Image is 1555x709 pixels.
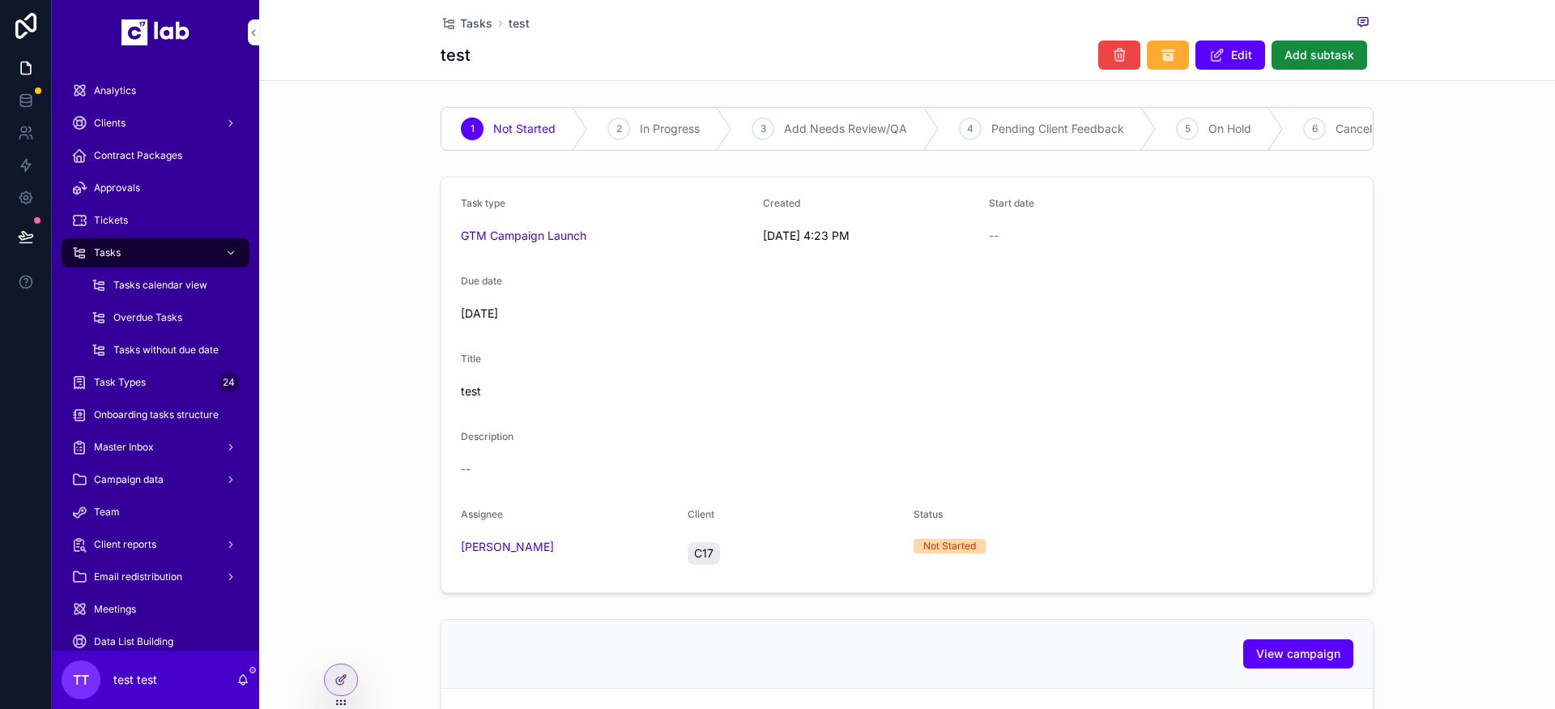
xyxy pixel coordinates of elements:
span: Assignee [461,508,503,520]
span: Client [688,508,714,520]
a: Overdue Tasks [81,303,249,332]
span: Tasks without due date [113,344,219,357]
a: Task Types24 [62,368,249,397]
a: Tickets [62,206,249,235]
span: Description [461,430,513,442]
span: Meetings [94,603,136,616]
span: Created [763,197,800,209]
a: test [509,15,530,32]
a: Meetings [62,595,249,624]
span: tt [73,670,89,690]
span: [DATE] [461,305,750,322]
span: 3 [760,122,766,135]
div: Not Started [923,539,976,553]
span: 4 [967,122,973,135]
span: Due date [461,275,502,287]
span: -- [461,461,471,477]
a: GTM Campaign Launch [461,228,586,244]
span: Task type [461,197,505,209]
span: test [461,383,1353,399]
span: 5 [1185,122,1191,135]
a: Data List Building [62,627,249,656]
a: Onboarding tasks structure [62,400,249,429]
a: Approvals [62,173,249,203]
span: 6 [1312,122,1318,135]
a: Client reports [62,530,249,559]
span: Master Inbox [94,441,154,454]
span: 2 [616,122,622,135]
p: test test [113,672,157,688]
span: Start date [989,197,1034,209]
span: 1 [471,122,475,135]
span: On Hold [1208,121,1251,137]
div: scrollable content [52,65,259,651]
span: Tasks calendar view [113,279,207,292]
a: Team [62,498,249,527]
span: In Progress [640,121,700,137]
a: Email redistribution [62,562,249,592]
button: View campaign [1243,639,1353,668]
a: Tasks [441,15,492,32]
span: Overdue Tasks [113,311,182,324]
span: Tickets [94,214,128,227]
span: Analytics [94,84,136,97]
a: Campaign data [62,465,249,494]
span: C17 [694,545,714,562]
span: Task Types [94,376,146,389]
span: Contract Packages [94,149,182,162]
span: View campaign [1256,646,1340,662]
span: Campaign data [94,473,164,486]
span: Status [914,508,943,520]
span: Clients [94,117,126,130]
span: Client reports [94,538,156,551]
span: Not Started [493,121,556,137]
span: Cancelled [1336,121,1388,137]
span: Add subtask [1284,47,1354,63]
a: Contract Packages [62,141,249,170]
span: Edit [1231,47,1252,63]
span: Title [461,352,481,365]
span: Add Needs Review/QA [784,121,907,137]
a: Master Inbox [62,433,249,462]
h1: test [441,44,471,66]
a: [PERSON_NAME] [461,539,554,555]
span: [DATE] 4:23 PM [763,228,977,244]
span: Approvals [94,182,140,194]
button: Edit [1195,41,1265,70]
span: Tasks [94,246,121,259]
span: Team [94,506,120,519]
span: Email redistribution [94,570,182,583]
span: Data List Building [94,635,173,648]
div: 24 [218,373,240,392]
img: App logo [121,19,190,45]
a: Tasks without due date [81,335,249,365]
a: Tasks [62,238,249,267]
span: Tasks [460,15,492,32]
button: Add subtask [1272,41,1367,70]
a: Clients [62,109,249,138]
a: Analytics [62,76,249,105]
span: Onboarding tasks structure [94,408,219,421]
span: -- [989,228,999,244]
span: Pending Client Feedback [991,121,1124,137]
a: Tasks calendar view [81,271,249,300]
